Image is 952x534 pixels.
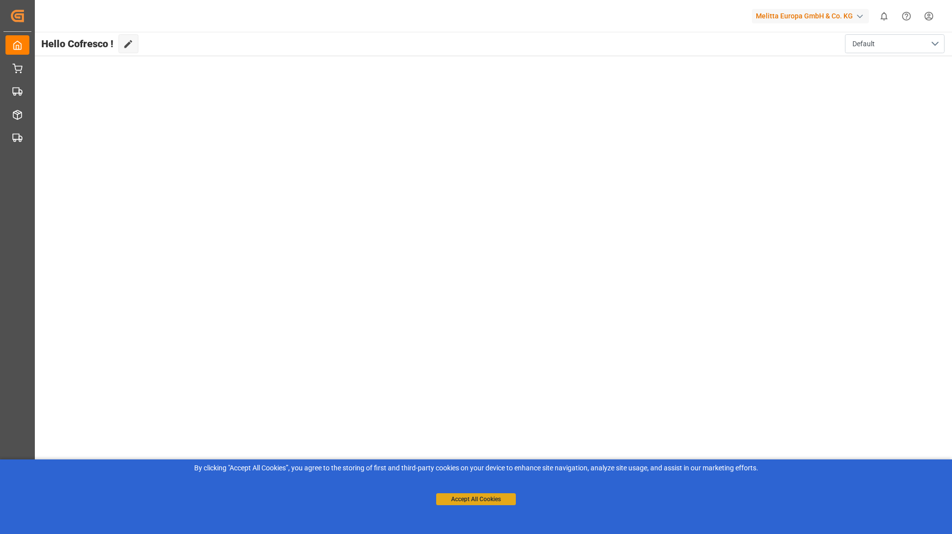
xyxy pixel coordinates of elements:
button: open menu [845,34,945,53]
div: Melitta Europa GmbH & Co. KG [752,9,869,23]
button: Help Center [895,5,918,27]
button: Accept All Cookies [436,493,516,505]
span: Default [852,39,875,49]
span: Hello Cofresco ! [41,34,114,53]
button: show 0 new notifications [873,5,895,27]
div: By clicking "Accept All Cookies”, you agree to the storing of first and third-party cookies on yo... [7,463,945,473]
button: Melitta Europa GmbH & Co. KG [752,6,873,25]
